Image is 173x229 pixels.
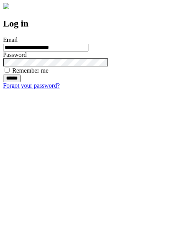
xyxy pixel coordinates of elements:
label: Password [3,51,27,58]
h2: Log in [3,18,170,29]
a: Forgot your password? [3,82,60,89]
label: Email [3,37,18,43]
label: Remember me [12,67,48,74]
img: logo-4e3dc11c47720685a147b03b5a06dd966a58ff35d612b21f08c02c0306f2b779.png [3,3,9,9]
